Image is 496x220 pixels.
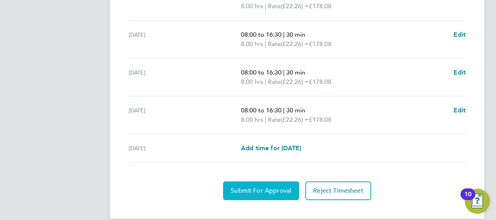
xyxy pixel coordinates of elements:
[283,106,285,114] span: |
[241,144,301,152] span: Add time for [DATE]
[241,106,282,114] span: 08:00 to 16:30
[241,2,263,10] span: 8.00 hrs
[453,68,466,77] a: Edit
[283,69,285,76] span: |
[453,31,466,38] span: Edit
[129,144,241,153] div: [DATE]
[241,31,282,38] span: 08:00 to 16:30
[129,68,241,87] div: [DATE]
[281,40,309,48] span: (£22.26) =
[281,116,309,123] span: (£22.26) =
[309,78,331,85] span: £178.08
[305,181,371,200] button: Reject Timesheet
[129,30,241,49] div: [DATE]
[283,31,285,38] span: |
[268,115,281,124] span: Rate
[453,30,466,39] a: Edit
[241,69,282,76] span: 08:00 to 16:30
[286,31,305,38] span: 30 min
[281,78,309,85] span: (£22.26) =
[129,106,241,124] div: [DATE]
[231,187,291,195] span: Submit For Approval
[265,40,266,48] span: |
[265,116,266,123] span: |
[241,78,263,85] span: 8.00 hrs
[286,106,305,114] span: 30 min
[309,116,331,123] span: £178.08
[464,194,471,204] div: 10
[281,2,309,10] span: (£22.26) =
[286,69,305,76] span: 30 min
[465,189,490,214] button: Open Resource Center, 10 new notifications
[453,106,466,115] a: Edit
[268,77,281,87] span: Rate
[268,2,281,11] span: Rate
[313,187,363,195] span: Reject Timesheet
[309,40,331,48] span: £178.08
[268,39,281,49] span: Rate
[241,40,263,48] span: 8.00 hrs
[309,2,331,10] span: £178.08
[453,69,466,76] span: Edit
[453,106,466,114] span: Edit
[265,2,266,10] span: |
[241,116,263,123] span: 8.00 hrs
[241,144,301,153] a: Add time for [DATE]
[223,181,299,200] button: Submit For Approval
[265,78,266,85] span: |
